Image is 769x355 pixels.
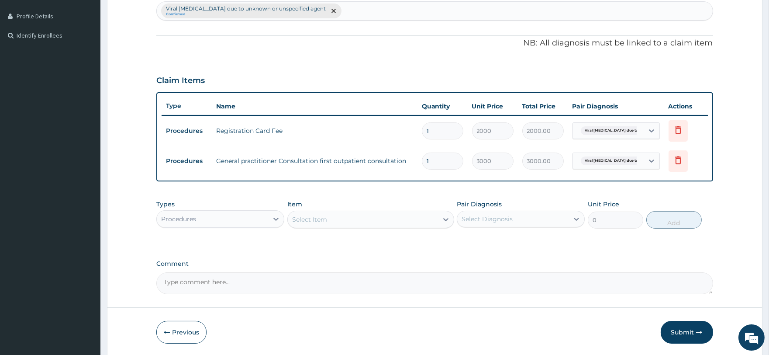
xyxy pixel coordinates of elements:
th: Name [212,97,417,115]
small: Confirmed [166,12,326,17]
p: Viral [MEDICAL_DATA] due to unknown or unspecified agent [166,5,326,12]
span: remove selection option [330,7,338,15]
div: Chat with us now [45,49,147,60]
td: Registration Card Fee [212,122,417,139]
label: Item [287,200,302,209]
span: We're online! [51,110,121,198]
span: Viral [MEDICAL_DATA] due to unknown ... [581,126,663,135]
p: NB: All diagnosis must be linked to a claim item [156,38,713,49]
button: Submit [661,321,713,344]
button: Previous [156,321,207,344]
button: Add [646,211,702,229]
th: Pair Diagnosis [568,97,664,115]
td: Procedures [162,123,212,139]
div: Select Diagnosis [462,215,513,223]
div: Procedures [161,215,196,223]
td: General practitioner Consultation first outpatient consultation [212,152,417,170]
th: Quantity [417,97,468,115]
h3: Claim Items [156,76,205,86]
label: Unit Price [588,200,619,209]
th: Actions [664,97,708,115]
label: Comment [156,260,713,268]
th: Total Price [518,97,568,115]
textarea: Type your message and hit 'Enter' [4,239,166,269]
label: Pair Diagnosis [457,200,502,209]
div: Select Item [292,215,327,224]
span: Viral [MEDICAL_DATA] due to unknown ... [581,157,663,165]
label: Types [156,201,175,208]
div: Minimize live chat window [143,4,164,25]
img: d_794563401_company_1708531726252_794563401 [16,44,35,66]
th: Type [162,98,212,114]
th: Unit Price [468,97,518,115]
td: Procedures [162,153,212,169]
